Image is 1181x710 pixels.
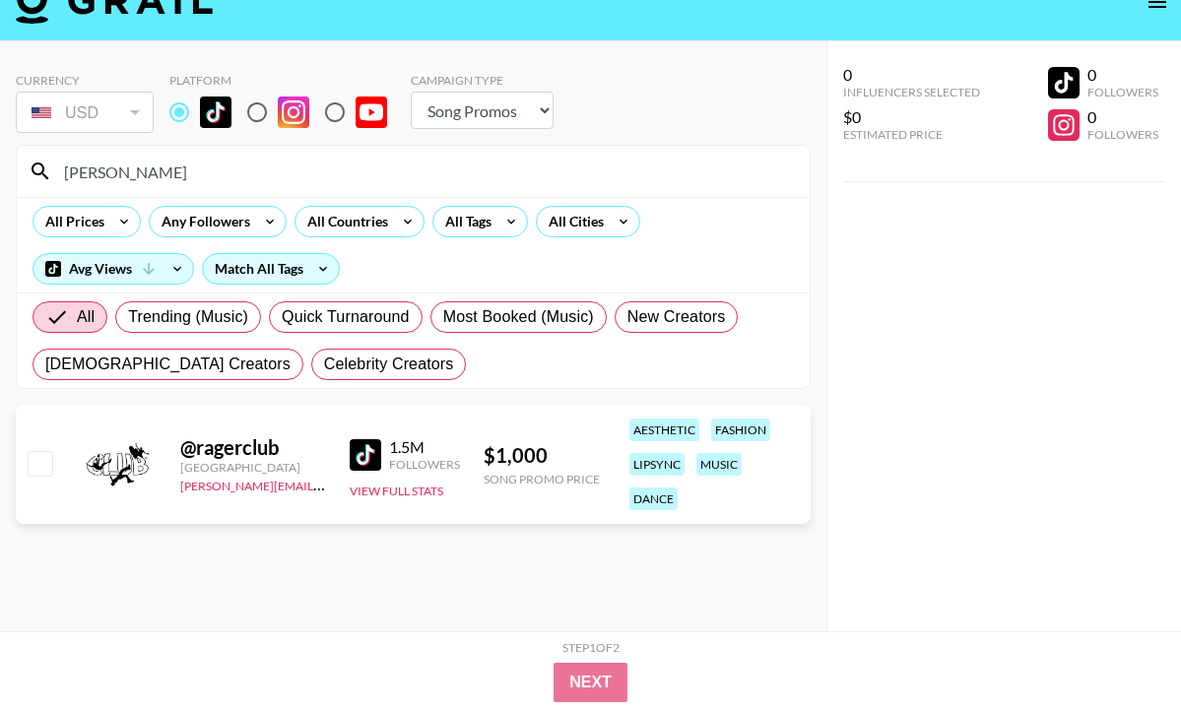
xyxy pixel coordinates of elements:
div: 0 [1087,107,1158,127]
div: 0 [1087,65,1158,85]
div: Currency is locked to USD [16,88,154,137]
span: New Creators [627,305,726,329]
div: Followers [389,457,460,472]
img: TikTok [200,97,231,128]
div: Campaign Type [411,73,554,88]
div: aesthetic [629,419,699,441]
span: Celebrity Creators [324,353,454,376]
div: 1.5M [389,437,460,457]
div: music [696,453,742,476]
div: [GEOGRAPHIC_DATA] [180,460,326,475]
div: dance [629,487,678,510]
div: $0 [843,107,980,127]
div: Followers [1087,127,1158,142]
div: USD [20,96,150,130]
span: [DEMOGRAPHIC_DATA] Creators [45,353,291,376]
div: $ 1,000 [484,443,600,468]
div: All Tags [433,207,495,236]
a: [PERSON_NAME][EMAIL_ADDRESS][DOMAIN_NAME] [180,475,472,493]
div: All Cities [537,207,608,236]
div: All Countries [295,207,392,236]
div: Song Promo Price [484,472,600,486]
button: Next [554,663,627,702]
img: Instagram [278,97,309,128]
div: Step 1 of 2 [562,640,620,655]
span: Trending (Music) [128,305,248,329]
div: Avg Views [33,254,193,284]
div: Followers [1087,85,1158,99]
span: Most Booked (Music) [443,305,594,329]
span: All [77,305,95,329]
div: Any Followers [150,207,254,236]
input: Search by User Name [52,156,798,187]
div: fashion [711,419,770,441]
div: @ ragerclub [180,435,326,460]
div: Currency [16,73,154,88]
img: YouTube [356,97,387,128]
iframe: Drift Widget Chat Controller [1083,612,1157,686]
button: View Full Stats [350,484,443,498]
div: Match All Tags [203,254,339,284]
span: Quick Turnaround [282,305,410,329]
div: Influencers Selected [843,85,980,99]
div: lipsync [629,453,685,476]
div: Estimated Price [843,127,980,142]
div: All Prices [33,207,108,236]
img: TikTok [350,439,381,471]
div: Platform [169,73,403,88]
div: 0 [843,65,980,85]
